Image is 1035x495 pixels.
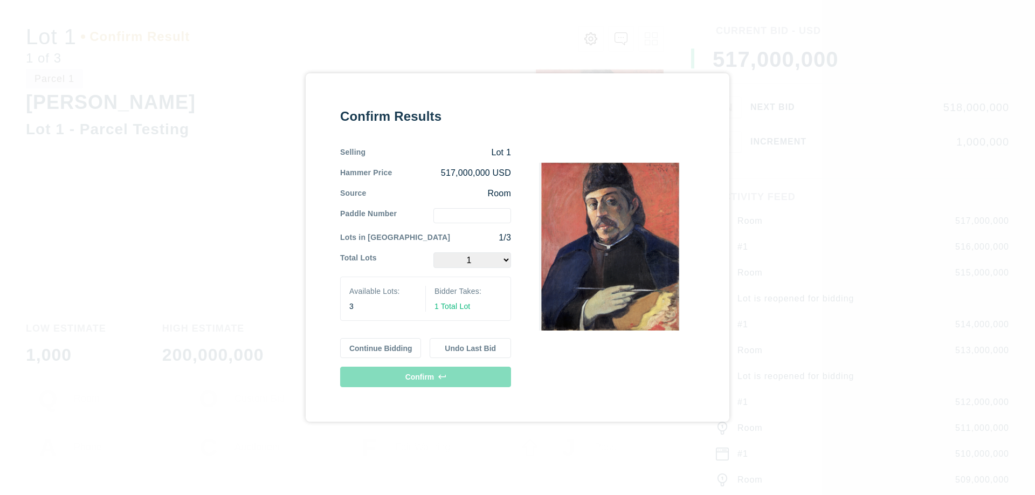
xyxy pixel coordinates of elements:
[349,286,417,297] div: Available Lots:
[450,232,511,244] div: 1/3
[340,108,511,125] div: Confirm Results
[365,147,511,159] div: Lot 1
[340,232,450,244] div: Lots in [GEOGRAPHIC_DATA]
[367,188,511,200] div: Room
[340,208,397,223] div: Paddle Number
[340,167,392,179] div: Hammer Price
[434,286,502,297] div: Bidder Takes:
[434,302,470,311] span: 1 Total Lot
[340,338,422,359] button: Continue Bidding
[392,167,511,179] div: 517,000,000 USD
[349,301,417,312] div: 3
[340,367,511,387] button: Confirm
[340,188,367,200] div: Source
[430,338,511,359] button: Undo Last Bid
[340,147,365,159] div: Selling
[340,252,377,268] div: Total Lots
